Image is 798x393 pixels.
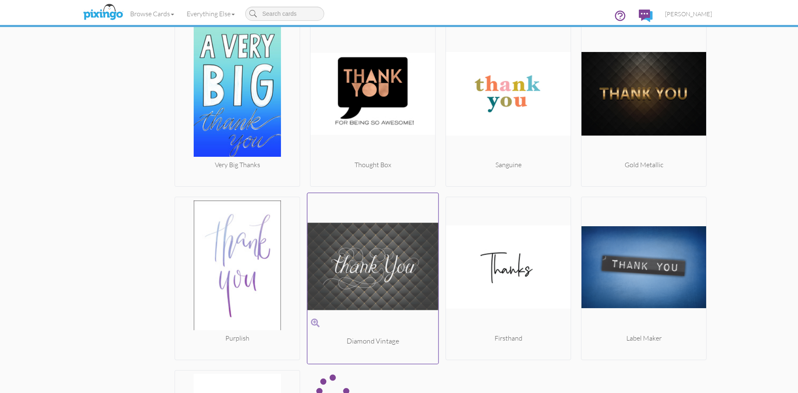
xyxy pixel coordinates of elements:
a: Everything Else [180,3,241,24]
div: Thought Box [310,160,435,170]
img: 20210118-204718-a18966eb5685-250.jpg [446,27,571,160]
img: 20210118-204804-589f22a84f31-250.jpg [446,200,571,334]
input: Search cards [245,7,324,21]
img: 20220819-230738-95c7abd4e90f-250.jpg [308,197,438,336]
div: Diamond Vintage [308,336,438,346]
img: 20181005-062104-36b5d51a-250.jpg [175,200,300,334]
img: pixingo logo [81,2,125,23]
img: 20190406-190258-a389bf1b-250.jpg [310,27,435,160]
span: [PERSON_NAME] [665,10,712,17]
img: 20181005-062357-631c062e-250.png [581,200,706,334]
div: Sanguine [446,160,571,170]
a: Browse Cards [124,3,180,24]
img: 20210121-003622-d6ca089b3bc1-250.jpg [581,27,706,160]
img: comments.svg [639,10,653,22]
div: Gold Metallic [581,160,706,170]
div: Label Maker [581,334,706,343]
img: 20181005-061614-ce95e12a-250.jpg [175,27,300,160]
div: Firsthand [446,334,571,343]
div: Purplish [175,334,300,343]
div: Very Big Thanks [175,160,300,170]
a: [PERSON_NAME] [659,3,718,25]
